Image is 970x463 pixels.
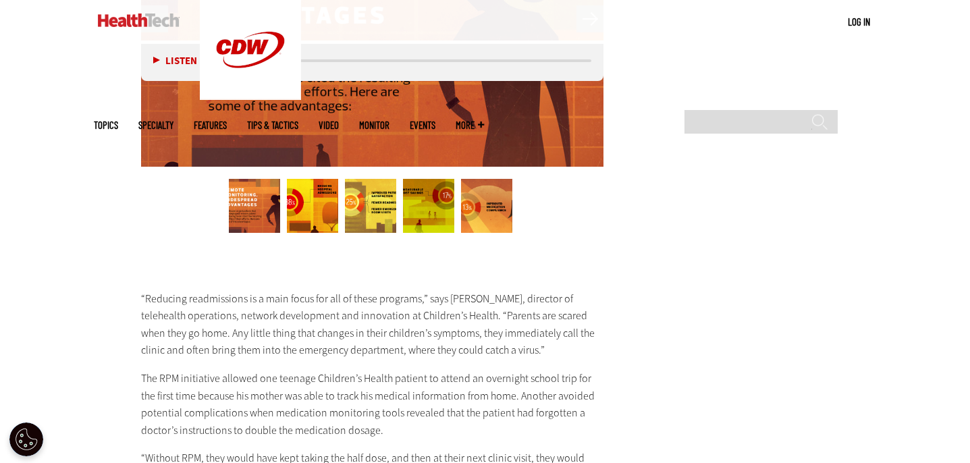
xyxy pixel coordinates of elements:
[319,120,339,130] a: Video
[456,120,484,130] span: More
[94,120,118,130] span: Topics
[461,179,512,233] img: Improved medication compliance
[848,16,870,28] a: Log in
[359,120,389,130] a: MonITor
[247,120,298,130] a: Tips & Tactics
[9,423,43,456] div: Cookie Settings
[200,89,301,103] a: CDW
[138,120,173,130] span: Specialty
[9,423,43,456] button: Open Preferences
[141,290,604,359] p: “Reducing readmissions is a main focus for all of these programs,” says [PERSON_NAME], director o...
[194,120,227,130] a: Features
[287,179,338,233] img: Reduced Hospital Admissions
[229,179,280,233] img: Remote Monitoring
[410,120,435,130] a: Events
[403,179,454,233] img: Measurable cost savings
[848,15,870,29] div: User menu
[141,370,604,439] p: The RPM initiative allowed one ­teenage Children’s Health patient to attend an overnight school t...
[98,13,180,27] img: Home
[345,179,396,233] img: Improved patient satisfaction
